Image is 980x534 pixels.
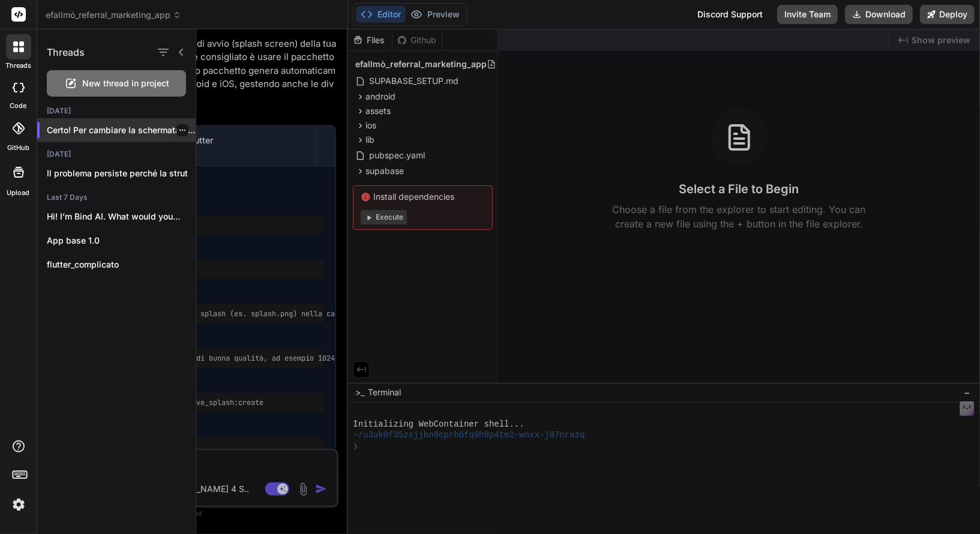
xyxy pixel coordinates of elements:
[406,6,464,23] button: Preview
[5,61,31,71] label: threads
[7,143,29,153] label: GitHub
[37,106,196,116] h2: [DATE]
[7,188,30,198] label: Upload
[83,77,170,89] span: New thread in project
[47,167,196,179] p: Il problema persiste perché la strut
[356,6,406,23] button: Editor
[777,5,838,24] button: Invite Team
[10,101,27,111] label: code
[46,9,181,21] span: efallmò_referral_marketing_app
[37,193,196,202] h2: Last 7 Days
[920,5,975,24] button: Deploy
[47,124,196,136] p: Certo! Per cambiare la schermata di avvio...
[47,211,196,223] p: Hi! I’m Bind AI. What would you...
[47,259,196,271] p: flutter_complicato
[690,5,770,24] div: Discord Support
[47,235,196,247] p: App base 1.0
[37,149,196,159] h2: [DATE]
[8,494,29,515] img: settings
[47,45,85,59] h1: Threads
[845,5,913,24] button: Download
